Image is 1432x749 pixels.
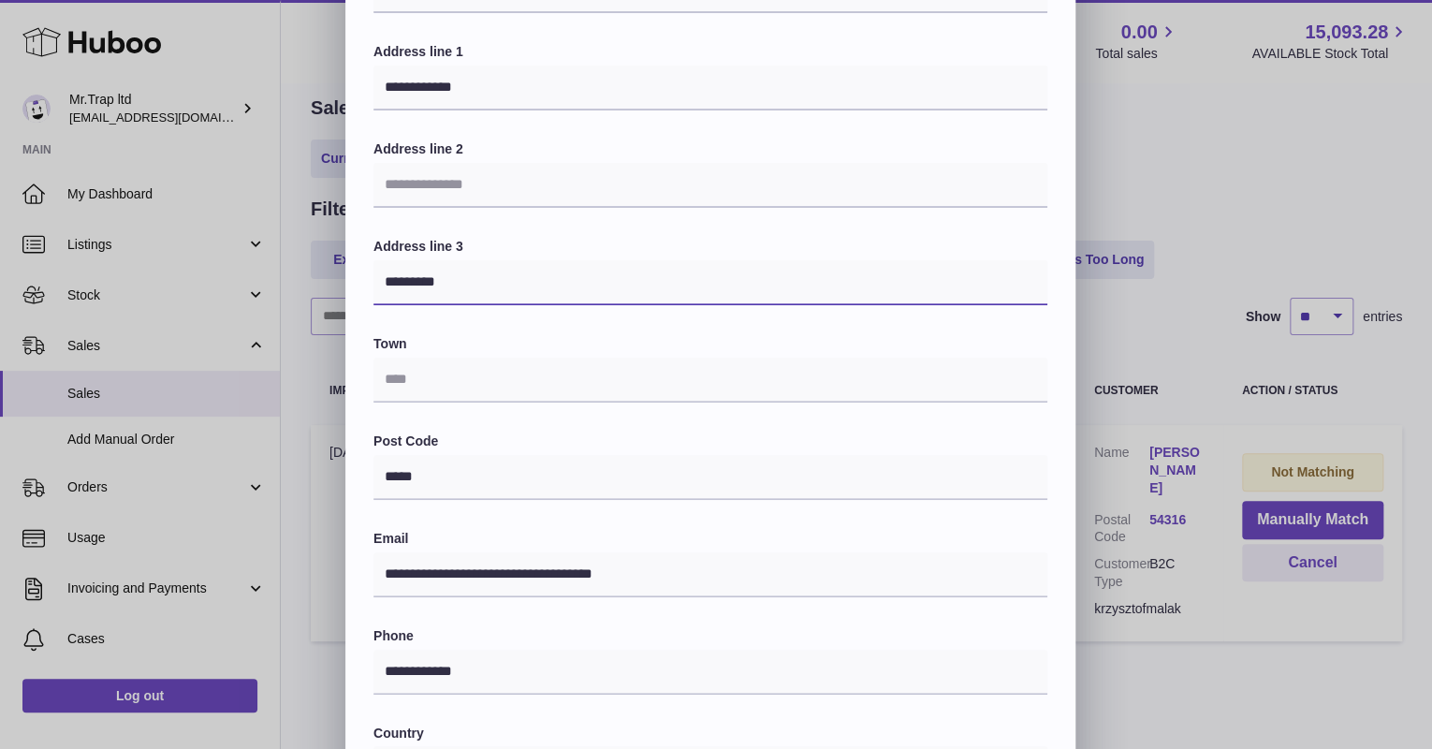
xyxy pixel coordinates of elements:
label: Country [373,725,1047,742]
label: Town [373,335,1047,353]
label: Phone [373,627,1047,645]
label: Post Code [373,433,1047,450]
label: Email [373,530,1047,548]
label: Address line 2 [373,140,1047,158]
label: Address line 3 [373,238,1047,256]
label: Address line 1 [373,43,1047,61]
